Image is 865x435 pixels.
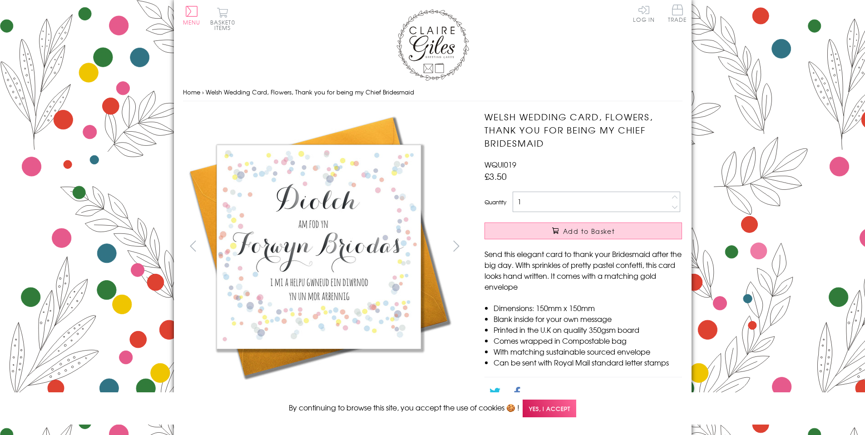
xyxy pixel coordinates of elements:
[183,83,682,102] nav: breadcrumbs
[484,110,682,149] h1: Welsh Wedding Card, Flowers, Thank you for being my Chief Bridesmaid
[494,313,682,324] li: Blank inside for your own message
[484,222,682,239] button: Add to Basket
[484,198,506,206] label: Quantity
[668,5,687,22] span: Trade
[668,5,687,24] a: Trade
[214,18,235,32] span: 0 items
[494,335,682,346] li: Comes wrapped in Compostable bag
[563,227,615,236] span: Add to Basket
[633,5,655,22] a: Log In
[183,236,203,256] button: prev
[210,7,235,30] button: Basket0 items
[484,170,507,183] span: £3.50
[183,18,201,26] span: Menu
[494,346,682,357] li: With matching sustainable sourced envelope
[202,88,204,96] span: ›
[494,324,682,335] li: Printed in the U.K on quality 350gsm board
[494,357,682,368] li: Can be sent with Royal Mail standard letter stamps
[396,9,469,81] img: Claire Giles Greetings Cards
[183,6,201,25] button: Menu
[484,248,682,292] p: Send this elegant card to thank your Bridesmaid after the big day. With sprinkles of pretty paste...
[523,400,576,417] span: Yes, I accept
[484,159,516,170] span: WQUI019
[494,302,682,313] li: Dimensions: 150mm x 150mm
[206,88,414,96] span: Welsh Wedding Card, Flowers, Thank you for being my Chief Bridesmaid
[183,88,200,96] a: Home
[446,236,466,256] button: next
[183,110,455,383] img: Welsh Wedding Card, Flowers, Thank you for being my Chief Bridesmaid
